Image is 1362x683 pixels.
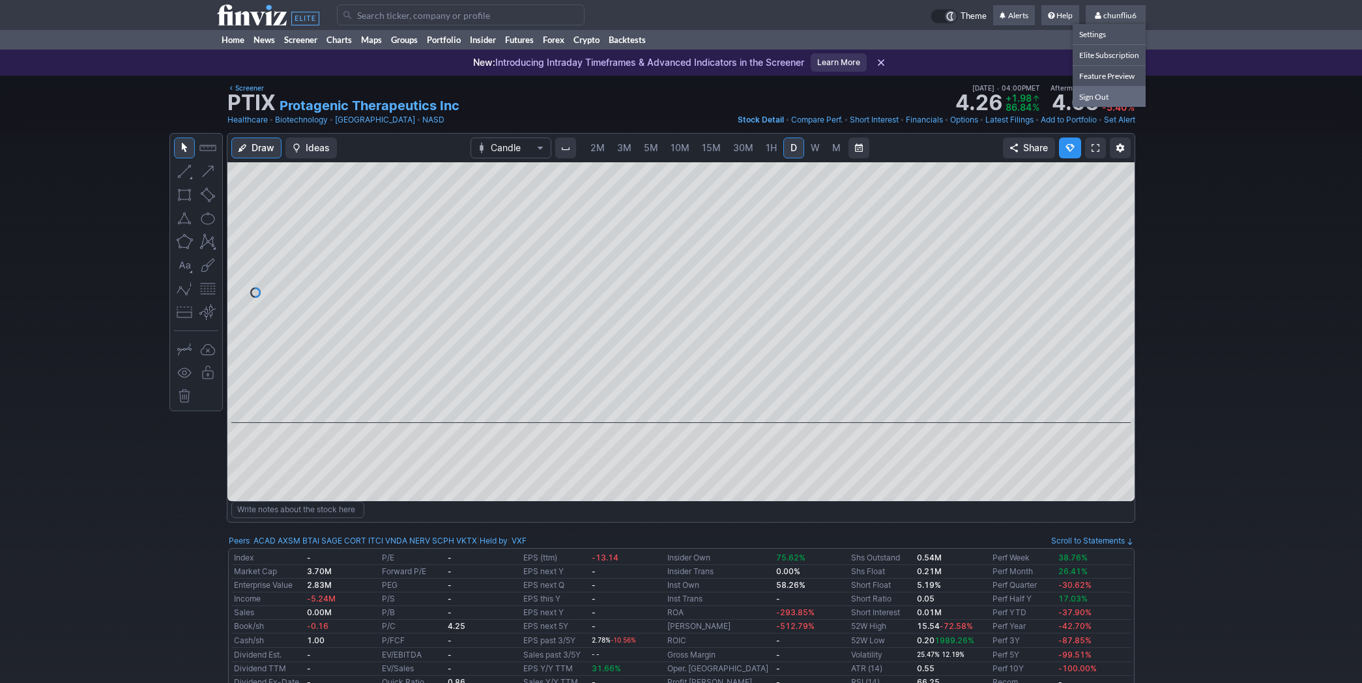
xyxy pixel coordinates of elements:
[844,113,848,126] span: •
[1073,44,1146,65] a: Elite Subscription
[665,633,774,648] td: ROIC
[329,113,334,126] span: •
[961,9,987,23] span: Theme
[1073,24,1146,44] a: Settings
[379,592,445,606] td: P/S
[512,534,527,547] a: VXF
[231,648,304,662] td: Dividend Est.
[917,566,942,576] b: 0.21M
[197,255,218,276] button: Brush
[448,553,452,562] b: -
[665,620,774,633] td: [PERSON_NAME]
[702,142,721,153] span: 15M
[1098,113,1103,126] span: •
[826,138,847,158] a: M
[592,566,596,576] b: -
[521,606,589,620] td: EPS next Y
[990,633,1056,648] td: Perf 3Y
[917,580,941,590] a: 5.19%
[917,651,964,658] small: 25.47% 12.19%
[671,142,689,153] span: 10M
[480,536,508,545] a: Held by
[848,620,914,633] td: 52W High
[1073,65,1146,86] a: Feature Preview
[917,663,935,673] b: 0.55
[379,551,445,565] td: P/E
[1058,566,1088,576] span: 26.41%
[285,138,337,158] button: Ideas
[848,662,914,676] td: ATR (14)
[307,663,311,673] b: -
[521,633,589,648] td: EPS past 3/5Y
[379,620,445,633] td: P/C
[368,534,383,547] a: ITCI
[473,56,804,69] p: Introducing Intraday Timeframes & Advanced Indicators in the Screener
[665,662,774,676] td: Oper. [GEOGRAPHIC_DATA]
[972,82,1040,94] span: [DATE] 04:00PM ET
[174,184,195,205] button: Rectangle
[306,141,330,154] span: Ideas
[665,138,695,158] a: 10M
[917,607,942,617] b: 0.01M
[174,362,195,383] button: Hide drawings
[917,594,935,603] a: 0.05
[231,551,304,565] td: Index
[197,278,218,299] button: Fibonacci retracements
[990,606,1056,620] td: Perf YTD
[521,662,589,676] td: EPS Y/Y TTM
[1102,102,1127,113] span: -5.40
[448,621,465,631] b: 4.25
[1058,594,1088,603] span: 17.03%
[940,621,973,631] span: -72.58%
[197,184,218,205] button: Rotated rectangle
[321,534,342,547] a: SAGE
[521,551,589,565] td: EPS (ttm)
[174,386,195,407] button: Remove all drawings
[307,621,328,631] span: -0.16
[227,113,268,126] a: Healthcare
[521,592,589,606] td: EPS this Y
[197,138,218,158] button: Measure
[379,648,445,662] td: EV/EBITDA
[665,648,774,662] td: Gross Margin
[592,637,636,644] small: 2.78%
[307,635,325,645] b: 1.00
[592,607,596,617] b: -
[197,208,218,229] button: Ellipse
[1058,580,1092,590] span: -30.62%
[900,113,905,126] span: •
[231,579,304,592] td: Enterprise Value
[307,566,332,576] b: 3.70M
[174,302,195,323] button: Position
[832,142,841,153] span: M
[738,113,784,126] a: Stock Detail
[448,663,452,673] b: -
[521,620,589,633] td: EPS next 5Y
[1006,93,1032,104] span: +1.98
[935,635,974,645] span: 1989.26%
[993,5,1035,26] a: Alerts
[344,534,366,547] a: CORT
[1058,553,1088,562] span: 38.76%
[1058,650,1092,660] span: -99.51%
[665,565,774,579] td: Insider Trans
[448,594,452,603] b: -
[448,580,452,590] b: -
[174,208,195,229] button: Triangle
[917,553,942,562] b: 0.54M
[931,9,987,23] a: Theme
[851,594,891,603] a: Short Ratio
[733,142,753,153] span: 30M
[227,82,264,94] a: Screener
[174,161,195,182] button: Line
[990,551,1056,565] td: Perf Week
[521,648,589,662] td: Sales past 3/5Y
[1086,5,1146,26] a: chunfliu6
[337,5,585,25] input: Search
[448,635,452,645] b: -
[848,565,914,579] td: Shs Float
[1058,621,1092,631] span: -42.70%
[851,580,891,590] a: Short Float
[278,534,300,547] a: AXSM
